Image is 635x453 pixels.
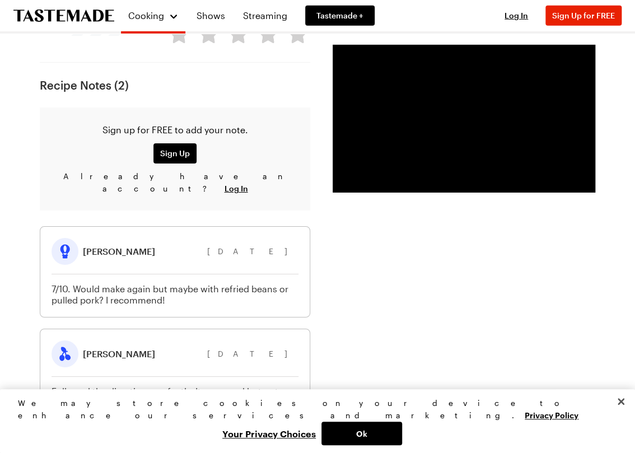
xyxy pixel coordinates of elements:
button: Ok [321,422,402,445]
div: Privacy [18,397,608,445]
div: 2/5 stars from 1 reviews [66,25,136,34]
p: Already have an account? [49,170,301,195]
button: Log In [225,183,248,194]
span: Tastemade + [316,10,363,21]
a: To Tastemade Home Page [13,10,114,22]
video-js: Video Player [333,45,595,193]
span: [PERSON_NAME] [83,246,155,257]
button: Sign Up [153,143,197,164]
button: Sign Up for FREE [545,6,622,26]
span: Sign Up [160,148,190,159]
button: Log In [494,10,539,21]
button: [DATE] [207,245,298,258]
img: Sydney M. avatar [52,238,78,265]
button: Cooking [128,4,179,27]
p: 7/10. Would make again but maybe with refried beans or pulled pork? I recommend! [52,283,298,306]
span: [DATE] [207,246,298,256]
button: Your Privacy Choices [217,422,321,445]
button: [DATE] [207,348,298,360]
span: Log In [505,11,528,20]
a: Tastemade + [305,6,375,26]
button: Close [609,389,633,414]
span: Sign Up for FREE [552,11,615,20]
p: Sign up for FREE to add your note. [49,123,301,137]
span: [PERSON_NAME] [83,348,155,359]
h4: Recipe Notes ( 2 ) [40,78,310,92]
img: Brian P. avatar [52,340,78,367]
div: We may store cookies on your device to enhance our services and marketing. [18,397,608,422]
span: Cooking [128,10,164,21]
a: More information about your privacy, opens in a new tab [525,409,578,420]
span: [DATE] [207,349,298,358]
p: Followed the directions perfectly. It was good but not great. Kind of on the [PERSON_NAME] side. ... [52,386,298,431]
